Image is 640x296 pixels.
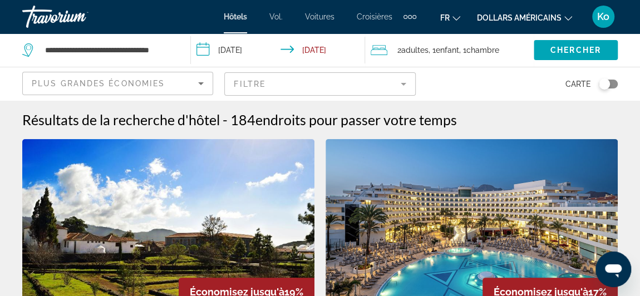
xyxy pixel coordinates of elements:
[565,76,590,92] span: Carte
[32,77,204,90] mat-select: Sort by
[590,79,618,89] button: Toggle map
[305,12,334,21] a: Voitures
[477,9,572,26] button: Changer de devise
[397,42,429,58] span: 2
[440,9,460,26] button: Changer de langue
[466,46,499,55] span: Chambre
[269,12,283,21] a: Vol.
[191,33,365,67] button: Check-in date: Oct 20, 2025 Check-out date: Oct 30, 2025
[436,46,459,55] span: Enfant
[550,46,601,55] span: Chercher
[534,40,618,60] button: Chercher
[22,2,134,31] a: Travorium
[32,79,165,88] span: Plus grandes économies
[224,12,247,21] a: Hôtels
[477,13,562,22] font: dollars américains
[440,13,450,22] font: fr
[403,8,416,26] button: Éléments de navigation supplémentaires
[597,11,609,22] font: Ko
[22,111,220,128] h1: Résultats de la recherche d'hôtel
[401,46,429,55] span: Adultes
[230,111,457,128] h2: 184
[595,251,631,287] iframe: Bouton de lancement de la fenêtre de messagerie
[589,5,618,28] button: Menu utilisateur
[365,33,534,67] button: Travelers: 2 adults, 1 child
[459,42,499,58] span: , 1
[357,12,392,21] a: Croisières
[429,42,459,58] span: , 1
[255,111,457,128] span: endroits pour passer votre temps
[224,72,415,96] button: Filter
[223,111,228,128] span: -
